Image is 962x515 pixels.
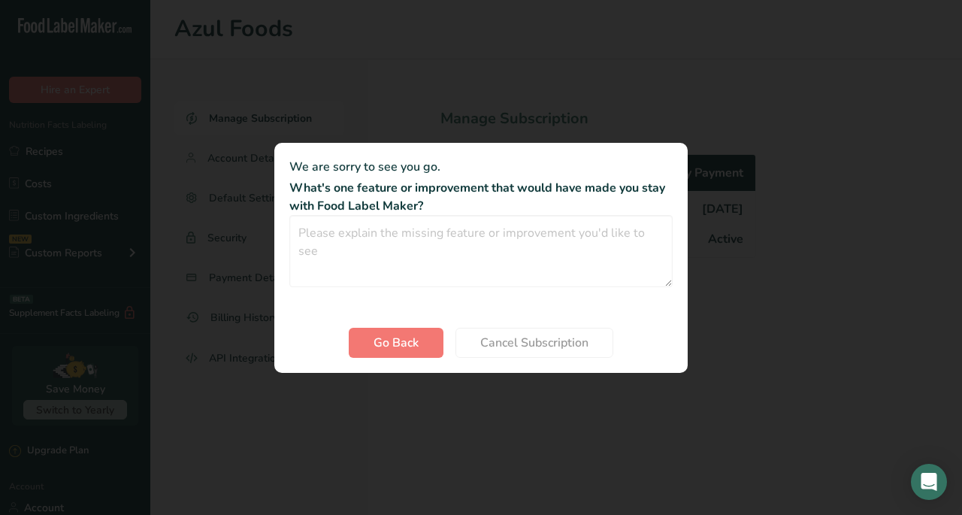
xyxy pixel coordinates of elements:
span: Cancel Subscription [480,334,588,352]
button: Cancel Subscription [455,328,613,358]
p: We are sorry to see you go. [289,158,673,176]
span: Go Back [374,334,419,352]
p: What's one feature or improvement that would have made you stay with Food Label Maker? [289,179,673,215]
button: Go Back [349,328,443,358]
div: Open Intercom Messenger [911,464,947,500]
